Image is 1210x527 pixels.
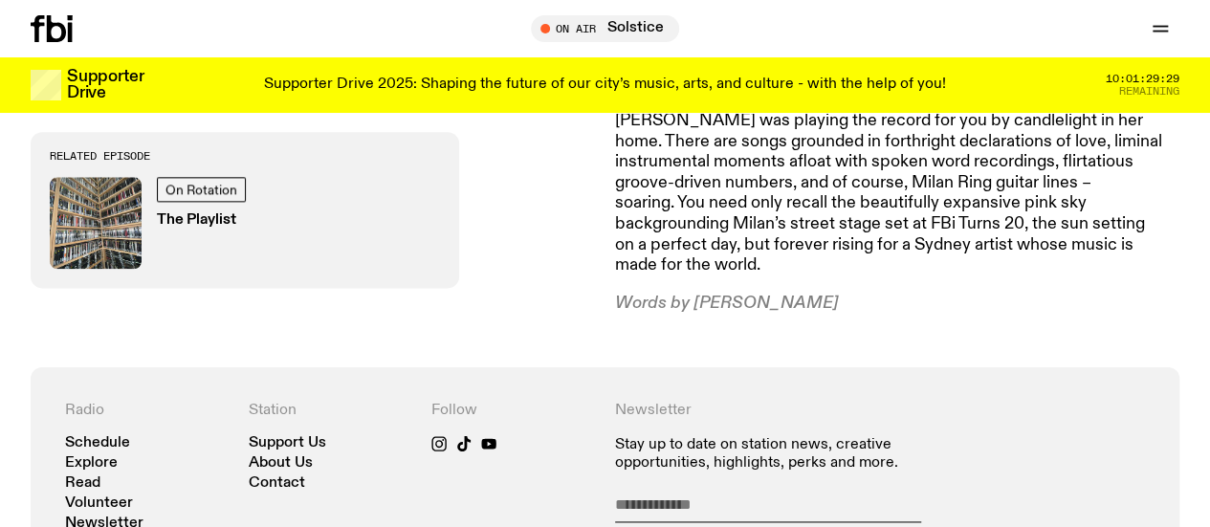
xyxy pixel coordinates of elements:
[65,456,118,471] a: Explore
[1106,74,1179,84] span: 10:01:29:29
[615,436,962,472] p: Stay up to date on station news, creative opportunities, highlights, perks and more.
[249,476,305,491] a: Contact
[615,49,1166,276] p: It’s an album grounded in her trademark instrumentation – percussive in a way that’s organic, mel...
[67,69,143,101] h3: Supporter Drive
[264,77,946,94] p: Supporter Drive 2025: Shaping the future of our city’s music, arts, and culture - with the help o...
[615,294,1166,315] p: Words by [PERSON_NAME]
[531,15,679,42] button: On AirSolstice
[65,436,130,450] a: Schedule
[65,496,133,511] a: Volunteer
[50,178,440,270] a: A corner shot of the fbi music libraryOn RotationThe Playlist
[50,178,142,270] img: A corner shot of the fbi music library
[249,456,313,471] a: About Us
[431,402,596,420] h4: Follow
[615,402,962,420] h4: Newsletter
[65,402,230,420] h4: Radio
[249,436,326,450] a: Support Us
[65,476,100,491] a: Read
[249,402,413,420] h4: Station
[1119,86,1179,97] span: Remaining
[50,151,440,162] h3: Related Episode
[157,214,252,229] h3: The Playlist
